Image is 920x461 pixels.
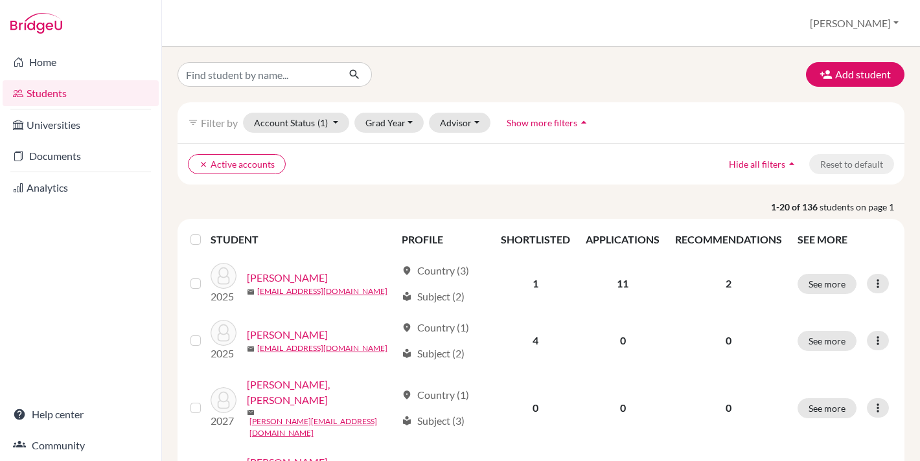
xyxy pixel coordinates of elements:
i: clear [199,160,208,169]
td: 0 [578,312,667,369]
td: 11 [578,255,667,312]
div: Subject (3) [402,413,465,429]
a: Students [3,80,159,106]
button: Grad Year [354,113,424,133]
div: Country (1) [402,320,469,335]
th: RECOMMENDATIONS [667,224,790,255]
span: local_library [402,291,412,302]
a: [PERSON_NAME] [247,327,328,343]
img: Anggono, Dylan Rayner [211,387,236,413]
p: 0 [675,333,782,348]
span: students on page 1 [820,200,904,214]
a: Community [3,433,159,458]
a: Universities [3,112,159,138]
a: Home [3,49,159,75]
span: mail [247,409,255,416]
button: [PERSON_NAME] [804,11,904,36]
span: (1) [317,117,328,128]
i: arrow_drop_up [785,157,798,170]
span: local_library [402,348,412,359]
button: Advisor [429,113,490,133]
strong: 1-20 of 136 [771,200,820,214]
img: Bridge-U [10,13,62,34]
span: local_library [402,416,412,426]
p: 0 [675,400,782,416]
p: 2025 [211,289,236,304]
button: See more [798,274,857,294]
a: Documents [3,143,159,169]
div: Subject (2) [402,289,465,304]
div: Subject (2) [402,346,465,361]
button: See more [798,331,857,351]
span: Filter by [201,117,238,129]
a: Analytics [3,175,159,201]
button: Hide all filtersarrow_drop_up [718,154,809,174]
a: Help center [3,401,159,427]
span: location_on [402,322,412,333]
button: Reset to default [809,154,894,174]
th: STUDENT [211,224,395,255]
span: location_on [402,390,412,400]
td: 0 [493,369,578,447]
img: Ajiezena, Lulu [211,320,236,346]
button: Add student [806,62,904,87]
button: Account Status(1) [243,113,349,133]
p: 2 [675,276,782,291]
p: 2027 [211,413,236,429]
td: 4 [493,312,578,369]
input: Find student by name... [178,62,338,87]
a: [EMAIL_ADDRESS][DOMAIN_NAME] [257,286,387,297]
button: See more [798,398,857,418]
th: PROFILE [394,224,493,255]
img: Adyson, Danford [211,263,236,289]
span: Hide all filters [729,159,785,170]
span: mail [247,288,255,296]
td: 0 [578,369,667,447]
a: [PERSON_NAME] [247,270,328,286]
div: Country (1) [402,387,469,403]
span: Show more filters [507,117,577,128]
a: [EMAIL_ADDRESS][DOMAIN_NAME] [257,343,387,354]
i: arrow_drop_up [577,116,590,129]
a: [PERSON_NAME][EMAIL_ADDRESS][DOMAIN_NAME] [249,416,397,439]
button: Show more filtersarrow_drop_up [496,113,601,133]
span: location_on [402,265,412,276]
th: APPLICATIONS [578,224,667,255]
a: [PERSON_NAME], [PERSON_NAME] [247,377,397,408]
span: mail [247,345,255,353]
th: SEE MORE [790,224,899,255]
div: Country (3) [402,263,469,278]
p: 2025 [211,346,236,361]
th: SHORTLISTED [493,224,578,255]
i: filter_list [188,117,198,128]
td: 1 [493,255,578,312]
button: clearActive accounts [188,154,286,174]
